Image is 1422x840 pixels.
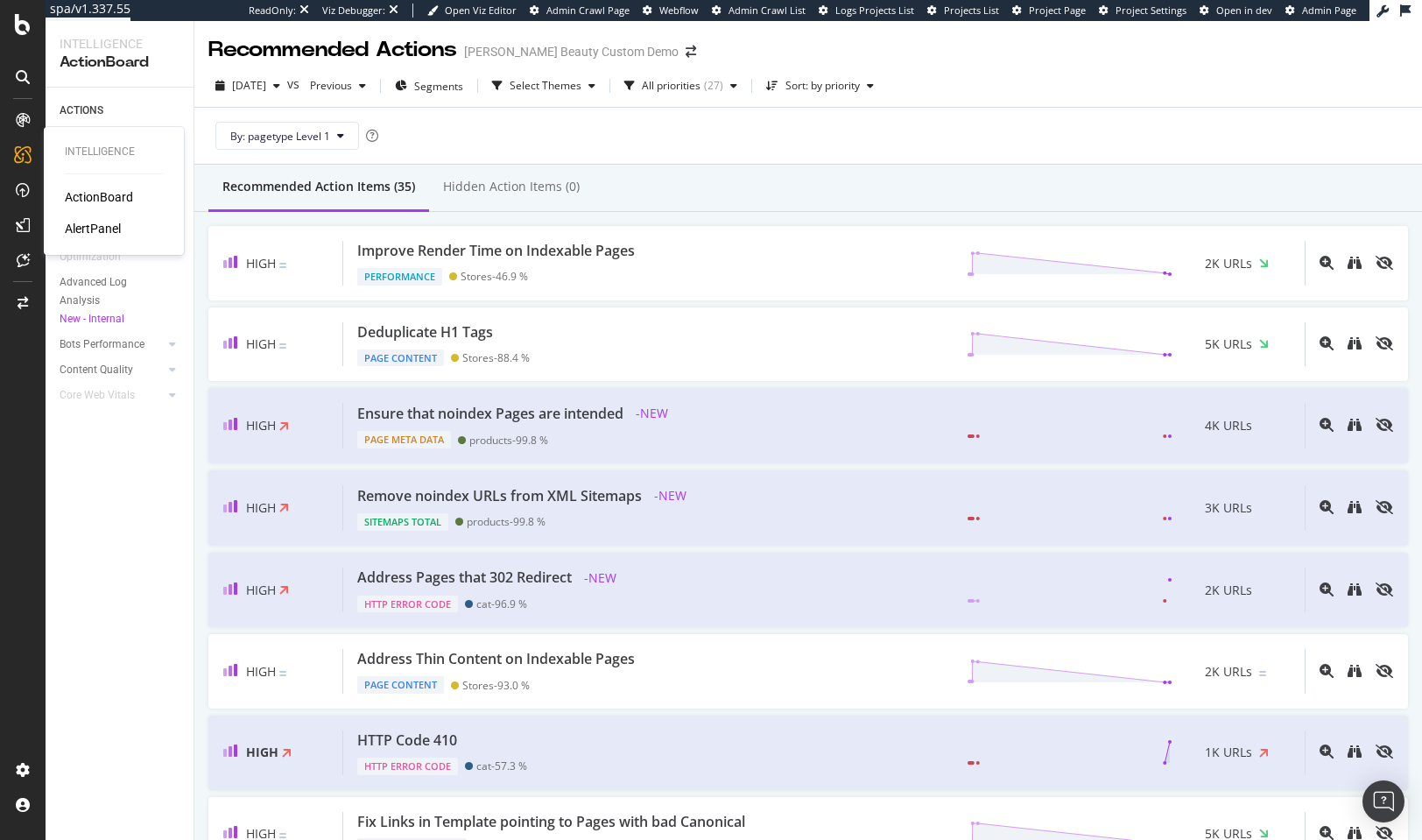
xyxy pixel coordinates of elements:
div: binoculars [1348,256,1362,270]
div: products - 99.8 % [469,434,548,447]
div: eye-slash [1376,256,1393,270]
div: Address Thin Content on Indexable Pages [357,649,635,669]
div: eye-slash [1376,500,1393,514]
div: ActionBoard [60,53,180,73]
span: 2K URLs [1205,255,1252,272]
div: New - Internal [60,310,165,328]
div: Select Themes [510,81,581,91]
button: Sort: by priority [759,72,881,100]
div: [PERSON_NAME] Beauty Custom Demo [464,43,679,60]
div: Content Quality [60,361,133,379]
img: Equal [279,263,286,268]
a: binoculars [1348,582,1362,598]
div: products - 99.8 % [467,515,546,528]
a: Projects List [927,4,999,18]
div: magnifying-glass-plus [1320,745,1334,759]
span: 2K URLs [1205,582,1252,599]
span: Projects List [944,4,999,17]
div: ReadOnly: [249,4,296,18]
div: magnifying-glass-plus [1320,500,1334,514]
div: magnifying-glass-plus [1320,826,1334,840]
div: Core Web Vitals [60,386,135,405]
span: - NEW [649,485,692,506]
a: Logs Projects List [819,4,914,18]
div: HTTP Error Code [357,758,458,775]
span: Admin Crawl Page [546,4,630,17]
div: Sitemaps Total [357,513,448,531]
span: Webflow [659,4,699,17]
div: magnifying-glass-plus [1320,582,1334,596]
div: cat - 96.9 % [476,597,527,611]
span: vs [287,75,303,93]
a: binoculars [1348,744,1362,760]
span: Project Page [1029,4,1086,17]
a: binoculars [1348,335,1362,352]
span: 2K URLs [1205,663,1252,681]
a: Admin Crawl List [712,4,806,18]
span: Project Settings [1116,4,1186,17]
div: Page Content [357,349,444,367]
img: Equal [1259,671,1266,676]
div: Page Content [357,676,444,694]
div: Intelligence [65,145,163,159]
span: High [246,663,276,680]
div: binoculars [1348,826,1362,840]
span: 2025 Oct. 6th [232,78,266,93]
img: Equal [279,343,286,349]
div: eye-slash [1376,826,1393,840]
a: AlertPanel [65,220,121,237]
a: Bots Performance [60,335,164,354]
div: Sort: by priority [785,81,860,91]
div: magnifying-glass-plus [1320,664,1334,678]
button: Select Themes [485,72,602,100]
div: Fix Links in Template pointing to Pages with bad Canonical [357,812,745,832]
a: Open Viz Editor [427,4,517,18]
a: Open in dev [1200,4,1272,18]
div: Stores - 93.0 % [462,679,530,692]
span: Open in dev [1216,4,1272,17]
a: Project Page [1012,4,1086,18]
div: Address Pages that 302 Redirect [357,568,572,588]
div: Intelligence [60,35,180,53]
div: ( 27 ) [704,81,723,91]
div: binoculars [1348,664,1362,678]
div: binoculars [1348,745,1362,759]
span: Previous [303,78,352,93]
a: Project Settings [1099,4,1186,18]
a: ActionBoard [65,188,133,206]
div: Stores - 88.4 % [462,351,530,364]
div: Stores - 46.9 % [461,270,528,283]
div: eye-slash [1376,745,1393,759]
div: Remove noindex URLs from XML Sitemaps [357,486,642,506]
span: Logs Projects List [835,4,914,17]
a: Content Quality [60,361,164,379]
button: [DATE] [208,72,287,100]
img: Equal [279,833,286,838]
div: Improve Render Time on Indexable Pages [357,241,635,261]
div: eye-slash [1376,582,1393,596]
button: Segments [388,72,470,100]
a: Webflow [643,4,699,18]
div: magnifying-glass-plus [1320,336,1334,350]
span: High [246,744,278,760]
a: Advanced Log AnalysisNew - Internal [60,273,181,328]
a: binoculars [1348,663,1362,680]
div: Recommended Action Items (35) [222,178,415,195]
div: binoculars [1348,418,1362,432]
div: magnifying-glass-plus [1320,418,1334,432]
div: eye-slash [1376,336,1393,350]
span: 1K URLs [1205,744,1252,761]
span: High [246,499,276,516]
div: eye-slash [1376,418,1393,432]
span: By: pagetype Level 1 [230,129,330,144]
div: Deduplicate H1 Tags [357,322,493,342]
a: Core Web Vitals [60,386,164,405]
a: Admin Page [1285,4,1356,18]
div: arrow-right-arrow-left [686,46,696,58]
div: Performance [357,268,442,286]
div: magnifying-glass-plus [1320,256,1334,270]
div: ACTIONS [60,102,103,120]
span: High [246,255,276,272]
